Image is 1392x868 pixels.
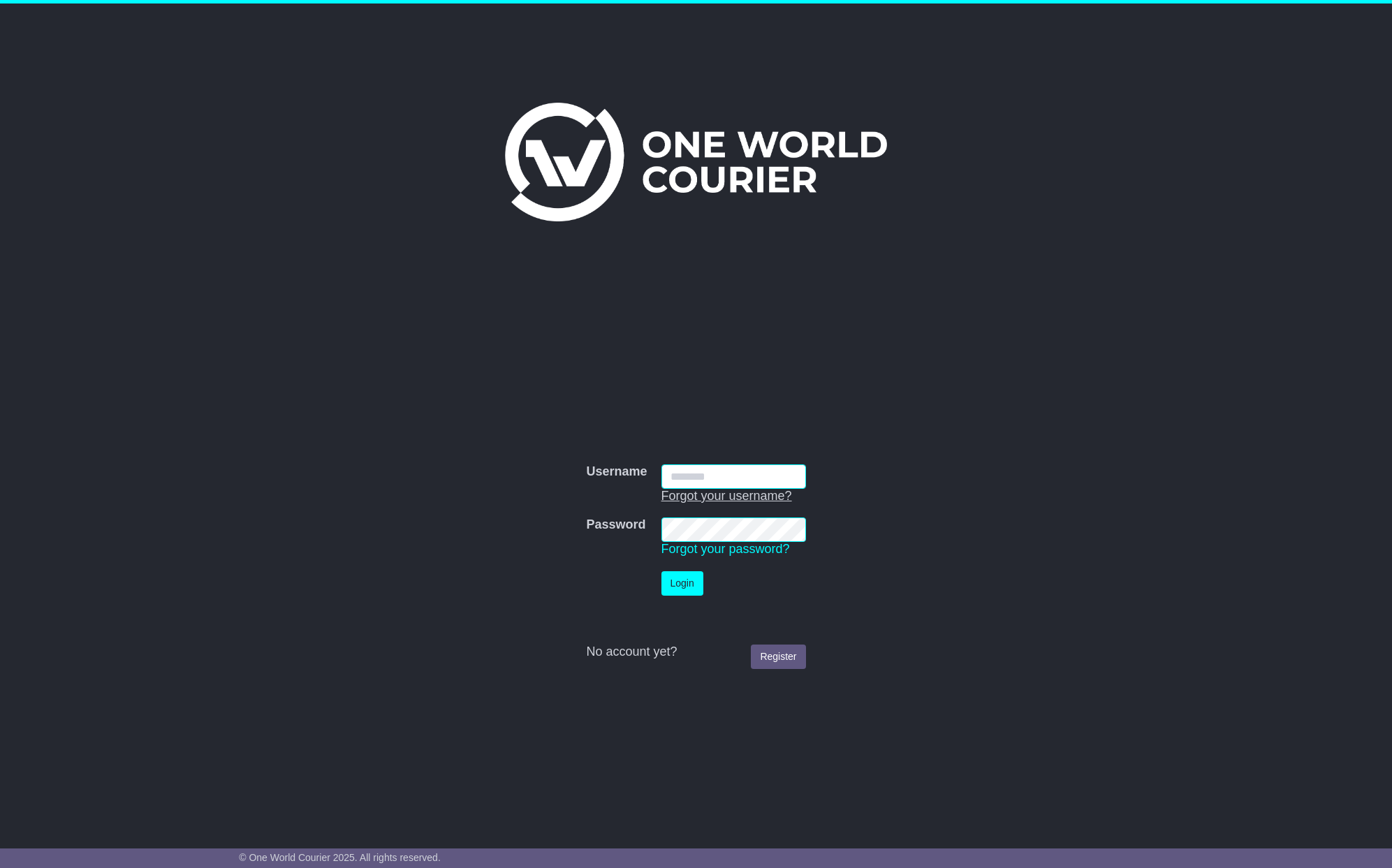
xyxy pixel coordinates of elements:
a: Forgot your password? [661,542,790,556]
label: Username [586,464,647,480]
a: Forgot your username? [661,489,792,503]
button: Login [661,571,703,596]
span: © One World Courier 2025. All rights reserved. [239,852,441,863]
a: Register [751,645,805,669]
img: One World [505,103,886,221]
label: Password [586,517,645,533]
div: No account yet? [586,645,805,660]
